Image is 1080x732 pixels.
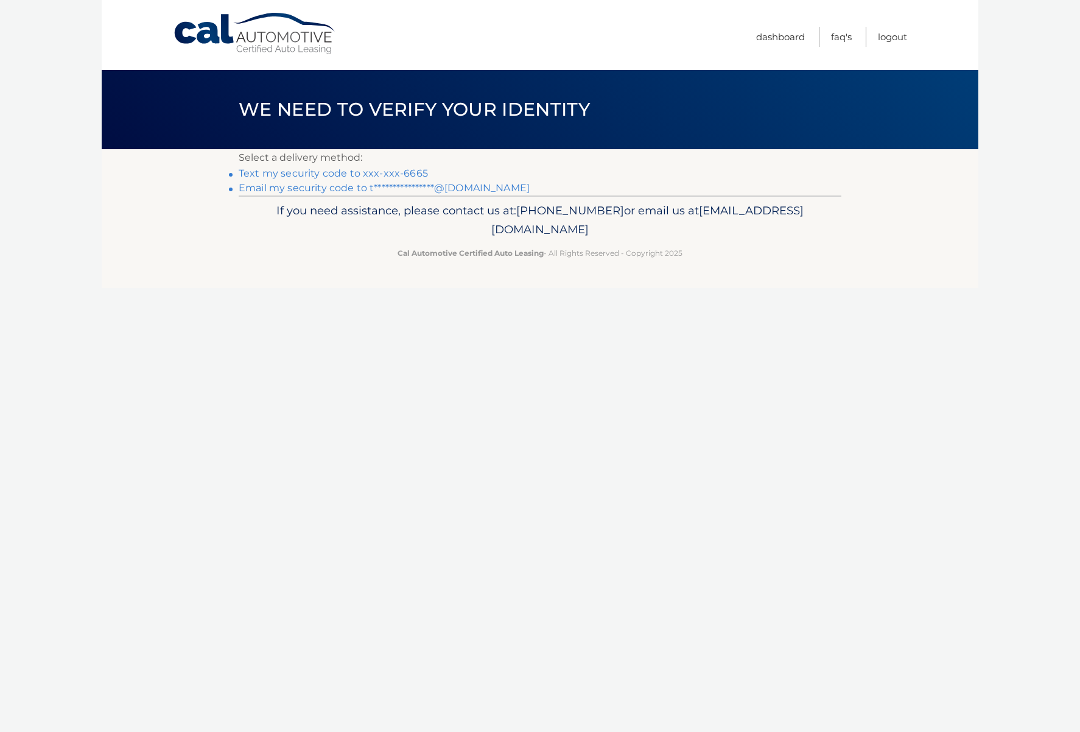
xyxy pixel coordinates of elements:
a: Logout [878,27,907,47]
a: FAQ's [831,27,852,47]
span: We need to verify your identity [239,98,590,121]
strong: Cal Automotive Certified Auto Leasing [398,248,544,258]
p: Select a delivery method: [239,149,841,166]
a: Cal Automotive [173,12,337,55]
a: Text my security code to xxx-xxx-6665 [239,167,428,179]
p: If you need assistance, please contact us at: or email us at [247,201,833,240]
p: - All Rights Reserved - Copyright 2025 [247,247,833,259]
span: [PHONE_NUMBER] [516,203,624,217]
a: Dashboard [756,27,805,47]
